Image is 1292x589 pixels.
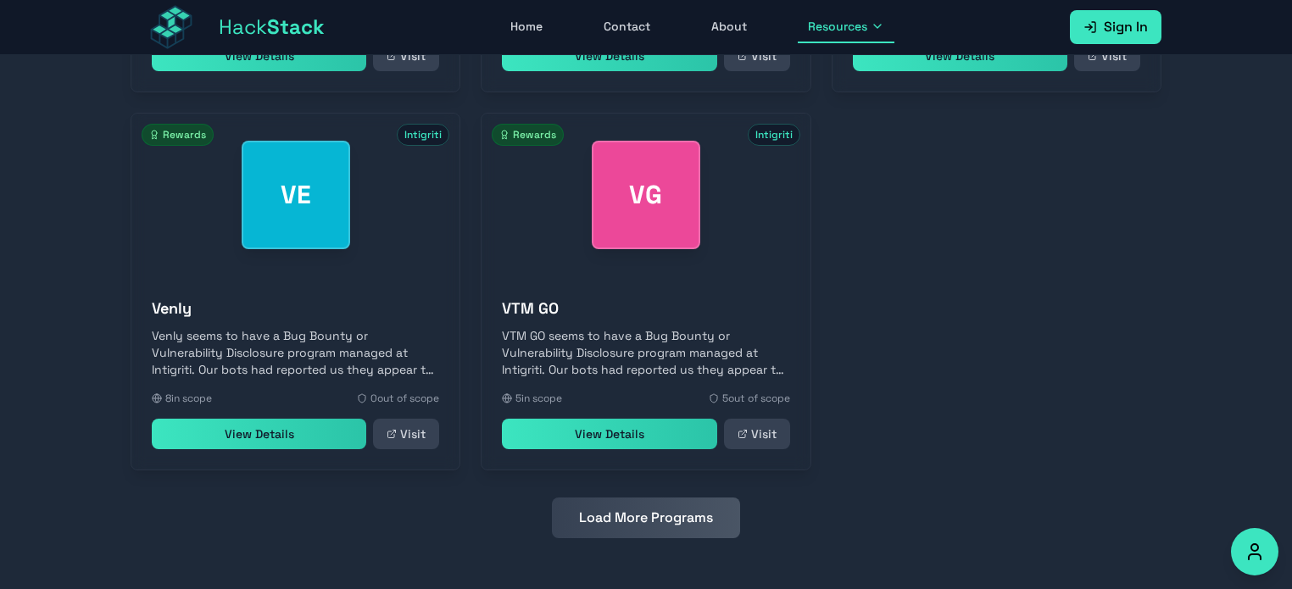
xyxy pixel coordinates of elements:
[219,14,325,41] span: Hack
[152,41,366,71] a: View Details
[502,419,716,449] a: View Details
[152,419,366,449] a: View Details
[1070,10,1161,44] a: Sign In
[722,392,790,405] span: 5 out of scope
[724,419,790,449] a: Visit
[242,141,350,249] div: Venly
[592,141,700,249] div: VTM GO
[502,297,789,320] h3: VTM GO
[724,41,790,71] a: Visit
[370,392,439,405] span: 0 out of scope
[1074,41,1140,71] a: Visit
[748,124,800,146] span: Intigriti
[152,327,439,378] p: Venly seems to have a Bug Bounty or Vulnerability Disclosure program managed at Intigriti. Our bo...
[267,14,325,40] span: Stack
[798,11,894,43] button: Resources
[165,392,212,405] span: 8 in scope
[593,11,660,43] a: Contact
[701,11,757,43] a: About
[152,297,439,320] h3: Venly
[492,124,564,146] span: Rewards
[552,497,740,538] button: Load More Programs
[515,392,562,405] span: 5 in scope
[808,18,867,35] span: Resources
[502,41,716,71] a: View Details
[142,124,214,146] span: Rewards
[397,124,449,146] span: Intigriti
[500,11,553,43] a: Home
[853,41,1067,71] a: View Details
[1104,17,1148,37] span: Sign In
[502,327,789,378] p: VTM GO seems to have a Bug Bounty or Vulnerability Disclosure program managed at Intigriti. Our b...
[373,41,439,71] a: Visit
[373,419,439,449] a: Visit
[1231,528,1278,575] button: Accessibility Options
